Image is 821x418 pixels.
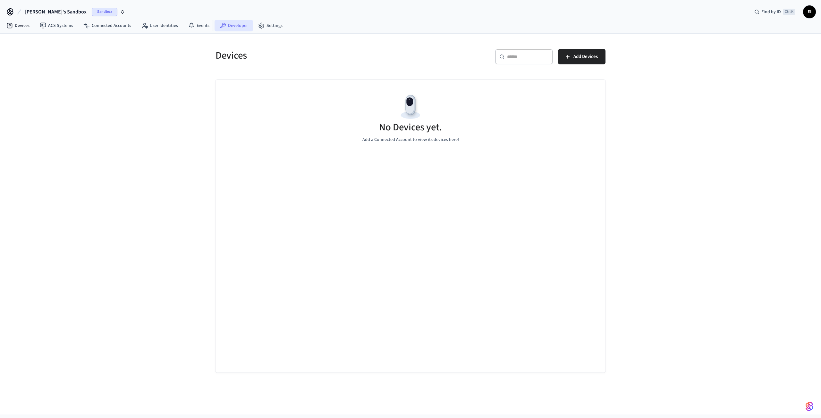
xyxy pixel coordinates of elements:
button: EI [803,5,816,18]
h5: Devices [216,49,407,62]
button: Add Devices [558,49,605,64]
span: EI [804,6,815,18]
img: Devices Empty State [396,93,425,121]
h5: No Devices yet. [379,121,442,134]
a: Settings [253,20,288,31]
span: Add Devices [573,53,598,61]
div: Find by IDCtrl K [749,6,800,18]
a: User Identities [136,20,183,31]
img: SeamLogoGradient.69752ec5.svg [806,401,813,412]
a: ACS Systems [35,20,78,31]
span: Find by ID [761,9,781,15]
a: Devices [1,20,35,31]
p: Add a Connected Account to view its devices here! [362,136,459,143]
span: [PERSON_NAME]'s Sandbox [25,8,87,16]
a: Events [183,20,215,31]
a: Developer [215,20,253,31]
span: Sandbox [92,8,117,16]
span: Ctrl K [783,9,795,15]
a: Connected Accounts [78,20,136,31]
